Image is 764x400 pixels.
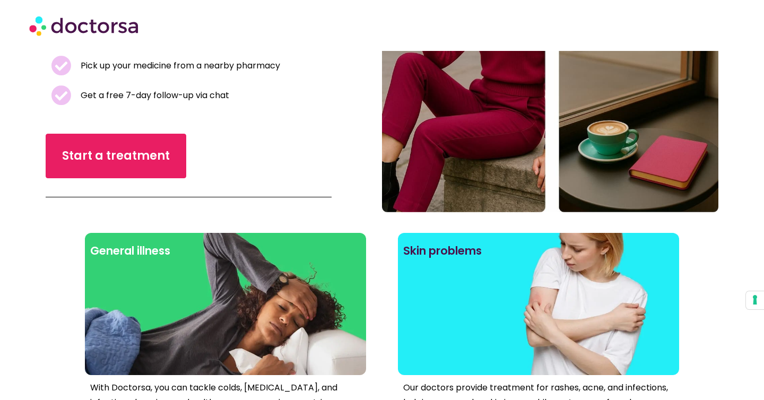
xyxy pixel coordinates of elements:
span: Get a free 7-day follow-up via chat [78,88,229,103]
span: Pick up your medicine from a nearby pharmacy [78,58,280,73]
button: Your consent preferences for tracking technologies [746,291,764,309]
a: Start a treatment [46,134,186,178]
h2: General illness [90,238,361,264]
span: Start a treatment [62,147,170,164]
h2: Skin problems [403,238,674,264]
